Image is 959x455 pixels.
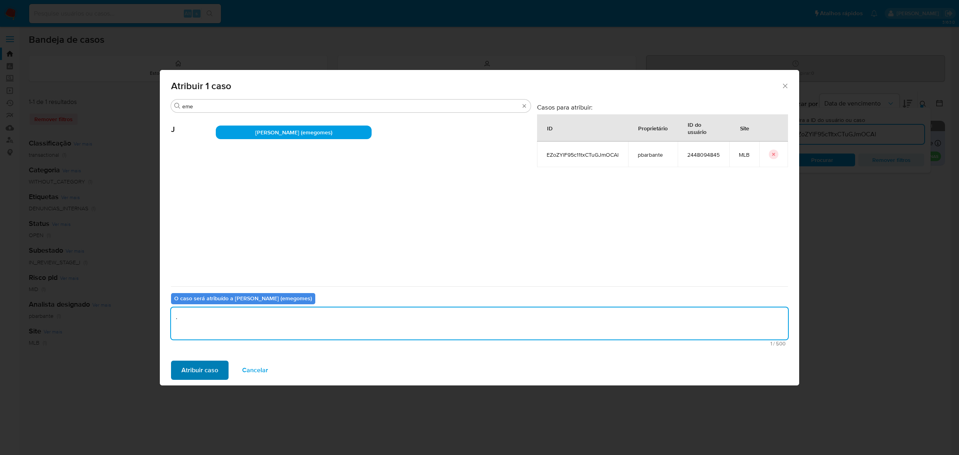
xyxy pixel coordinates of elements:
[521,103,527,109] button: Borrar
[171,113,216,134] span: J
[171,361,229,380] button: Atribuir caso
[537,103,788,111] h3: Casos para atribuir:
[171,81,781,91] span: Atribuir 1 caso
[174,103,181,109] button: Buscar
[216,126,372,139] div: [PERSON_NAME] (emegomes)
[678,115,729,141] div: ID do usuário
[232,361,279,380] button: Cancelar
[255,128,332,136] span: [PERSON_NAME] (emegomes)
[547,151,619,158] span: EZoZYlF95c11txCTuGJmOCAl
[730,118,759,138] div: Site
[739,151,750,158] span: MLB
[242,361,268,379] span: Cancelar
[638,151,668,158] span: pbarbante
[181,361,218,379] span: Atribuir caso
[182,103,519,110] input: Analista de pesquisa
[687,151,720,158] span: 2448094845
[174,294,312,302] b: O caso será atribuído a [PERSON_NAME] (emegomes)
[537,118,562,138] div: ID
[171,307,788,339] textarea: .
[160,70,799,385] div: assign-modal
[173,341,786,346] span: Máximo 500 caracteres
[629,118,677,138] div: Proprietário
[781,82,788,89] button: Fechar a janela
[769,150,778,159] button: icon-button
